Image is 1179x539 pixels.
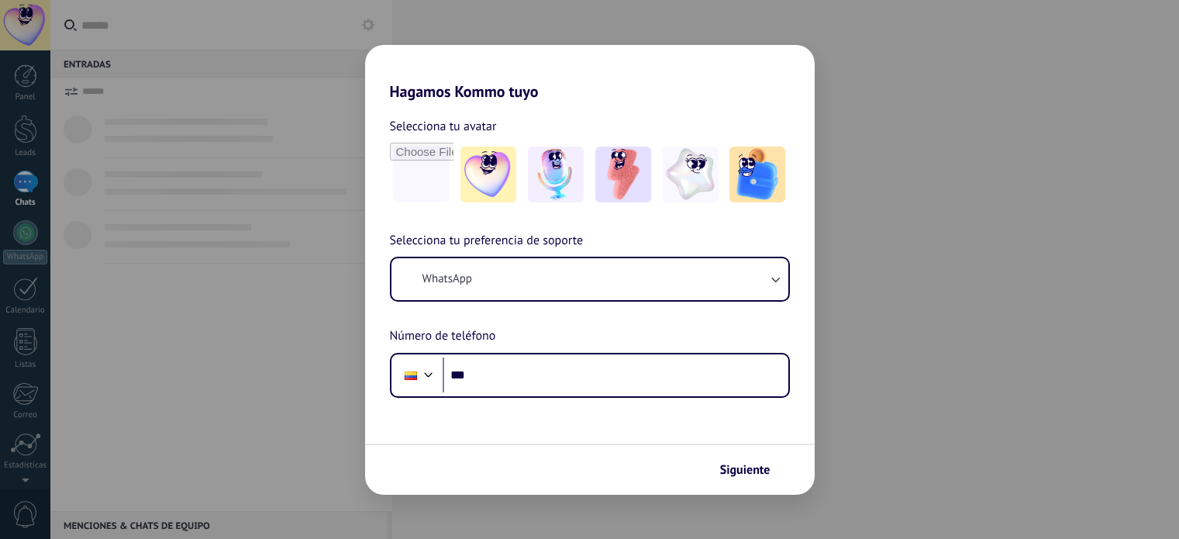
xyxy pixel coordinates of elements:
img: -4.jpeg [663,147,719,202]
img: -2.jpeg [528,147,584,202]
img: -3.jpeg [595,147,651,202]
span: Selecciona tu preferencia de soporte [390,231,584,251]
img: -1.jpeg [460,147,516,202]
span: Siguiente [720,465,770,475]
div: Colombia: + 57 [396,359,426,392]
button: Siguiente [713,457,791,483]
span: Selecciona tu avatar [390,116,497,136]
span: Número de teléfono [390,327,496,347]
button: WhatsApp [391,258,788,300]
span: WhatsApp [422,271,472,287]
h2: Hagamos Kommo tuyo [365,45,815,101]
img: -5.jpeg [729,147,785,202]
